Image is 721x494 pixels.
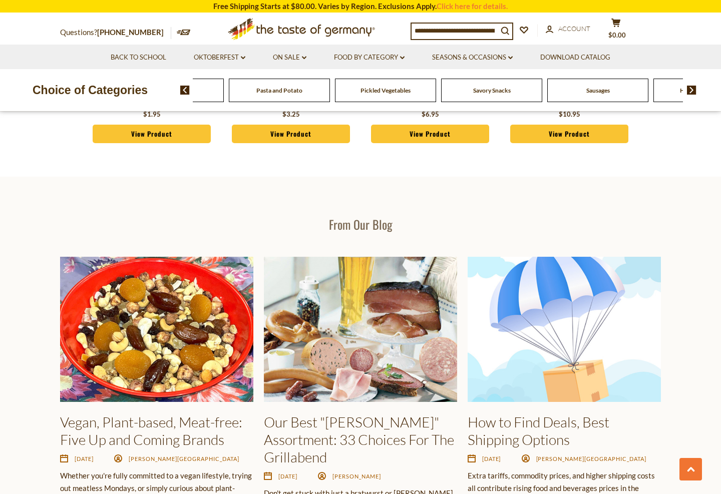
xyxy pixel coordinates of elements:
[432,52,513,63] a: Seasons & Occasions
[546,24,590,35] a: Account
[332,473,381,479] span: [PERSON_NAME]
[601,18,631,43] button: $0.00
[60,217,661,232] h3: From Our Blog
[143,110,161,120] div: $1.95
[360,87,411,94] a: Pickled Vegetables
[536,455,647,462] span: [PERSON_NAME][GEOGRAPHIC_DATA]
[60,26,171,39] p: Questions?
[468,257,661,402] img: How to Find Deals, Best Shipping Options
[334,52,405,63] a: Food By Category
[473,87,511,94] a: Savory Snacks
[129,455,239,462] span: [PERSON_NAME][GEOGRAPHIC_DATA]
[75,455,94,462] time: [DATE]
[608,31,626,39] span: $0.00
[282,110,300,120] div: $3.25
[60,257,253,402] img: Vegan, Plant-based, Meat-free: Five Up and Coming Brands
[371,125,489,144] a: View Product
[422,110,439,120] div: $6.95
[273,52,306,63] a: On Sale
[559,110,580,120] div: $10.95
[468,413,609,448] a: How to Find Deals, Best Shipping Options
[256,87,302,94] a: Pasta and Potato
[264,257,457,402] img: Our Best "Wurst" Assortment: 33 Choices For The Grillabend
[97,28,164,37] a: [PHONE_NUMBER]
[232,125,350,144] a: View Product
[93,125,211,144] a: View Product
[264,413,454,465] a: Our Best "[PERSON_NAME]" Assortment: 33 Choices For The Grillabend
[60,413,242,448] a: Vegan, Plant-based, Meat-free: Five Up and Coming Brands
[687,86,696,95] img: next arrow
[180,86,190,95] img: previous arrow
[194,52,245,63] a: Oktoberfest
[558,25,590,33] span: Account
[437,2,508,11] a: Click here for details.
[278,473,297,479] time: [DATE]
[111,52,166,63] a: Back to School
[586,87,610,94] a: Sausages
[482,455,501,462] time: [DATE]
[540,52,610,63] a: Download Catalog
[510,125,628,144] a: View Product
